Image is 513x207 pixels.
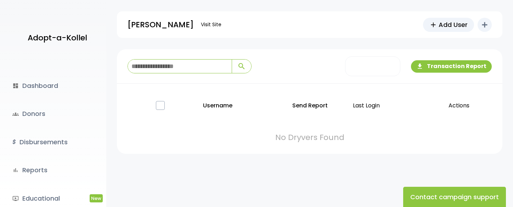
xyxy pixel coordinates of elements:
a: dashboardDashboard [7,76,96,95]
p: Send Report [273,94,347,118]
button: search [232,60,251,73]
button: Contact campaign support [403,187,506,207]
button: file_downloadTransaction Report [411,60,492,73]
span: search [237,62,246,71]
a: bar_chartReports [7,161,96,180]
p: Actions [425,94,492,118]
a: $Disbursements [7,133,96,152]
p: Adopt-a-Kollel [28,31,87,45]
i: bar_chart [12,167,19,173]
button: add [478,18,492,32]
span: groups [12,111,19,117]
a: addAdd User [423,18,474,32]
i: ondemand_video [12,195,19,202]
i: dashboard [12,83,19,89]
i: $ [12,137,16,147]
p: [PERSON_NAME] [128,18,194,32]
td: No Dryvers Found [124,121,495,147]
a: Visit Site [197,18,225,32]
i: file_download [416,63,423,70]
span: Username [203,101,232,110]
span: New [90,194,103,202]
i: add [480,21,489,29]
a: Adopt-a-Kollel [24,21,87,55]
span: add [429,21,437,29]
a: groupsDonors [7,104,96,123]
span: Last Login [353,101,380,110]
span: Add User [439,20,468,29]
